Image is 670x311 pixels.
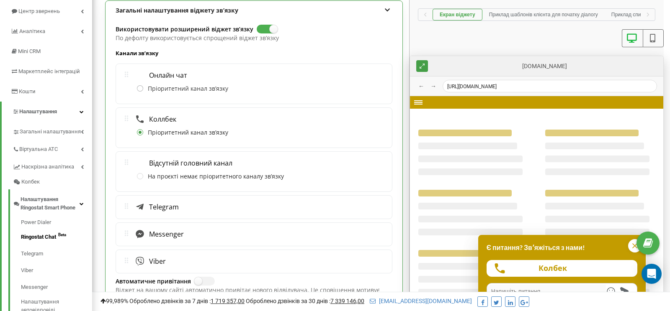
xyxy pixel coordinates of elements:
[13,189,92,215] a: Налаштування Ringostat Smart Phone
[21,245,92,262] a: Telegram
[137,173,284,181] label: На проєкті немає пріоритетного каналу звʼязку
[432,62,657,70] div: [DOMAIN_NAME]
[18,48,41,54] span: Mini CRM
[145,257,166,265] span: Viber
[246,298,364,304] span: Оброблено дзвінків за 30 днів :
[116,34,392,42] p: По дефолту використовується спрощений віджет звʼязку
[539,264,567,273] span: Колбек
[13,157,92,174] a: Наскрізна аналітика
[21,262,92,279] a: Viber
[137,85,228,93] label: Пріоритетний канал звʼязку
[370,298,472,304] a: [EMAIL_ADDRESS][DOMAIN_NAME]
[116,277,191,286] label: Автоматичне привітання
[129,298,245,304] span: Оброблено дзвінків за 7 днів :
[18,8,60,14] span: Центр звернень
[211,298,245,304] u: 1 719 357,00
[137,129,228,137] label: Пріоритетний канал звʼязку
[18,68,80,74] span: Маркетплейс інтеграцій
[145,203,179,211] span: Telegram
[330,298,364,304] u: 7 339 146,00
[20,127,81,136] span: Загальні налаштування
[416,81,426,91] button: ←
[19,145,58,153] span: Віртуальна АТС
[428,81,438,91] button: →
[21,229,92,245] a: Ringostat ChatBeta
[116,286,392,302] p: Віджет на вашому сайті автоматично привітає нового відвідувача. Це сповіщення мотивує відвідувача...
[21,218,92,229] a: Power Dialer
[21,178,40,186] span: Колбек
[100,298,128,304] span: 99,989%
[106,1,402,20] div: Загальні налаштування віджету звʼязку
[13,174,92,189] a: Колбек
[433,9,482,20] button: Екран віджету
[443,80,657,92] div: [URL][DOMAIN_NAME]
[145,115,176,123] span: Коллбек
[19,108,57,115] span: Налаштування
[487,243,637,251] h2: Є питання? Звʼяжіться з нами!
[145,71,187,79] span: Онлайн чат
[487,260,637,277] button: Колбек
[21,279,92,296] a: Messenger
[145,230,184,238] span: Messenger
[13,139,92,157] a: Віртуальна АТС
[2,102,92,122] a: Налаштування
[21,163,74,171] span: Наскрізна аналітика
[13,122,92,139] a: Загальні налаштування
[482,9,605,20] button: Приклад шаблонів клієнта для початку діалогу
[642,264,662,284] div: Open Intercom Messenger
[21,195,80,212] span: Налаштування Ringostat Smart Phone
[145,159,232,167] span: Відсутній головний канал
[116,48,392,58] p: Канали звʼязку
[19,88,36,94] span: Кошти
[116,25,253,34] label: Використовувати розширений віджет звʼязку
[19,28,45,34] span: Аналiтика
